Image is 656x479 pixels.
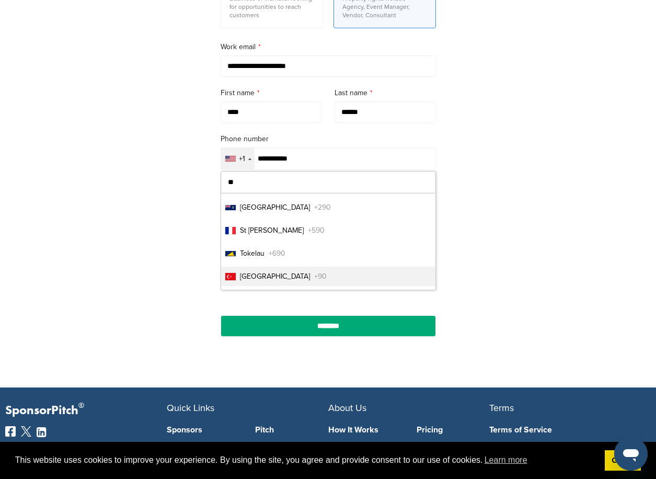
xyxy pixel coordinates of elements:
span: Tokelau [240,248,264,259]
img: Twitter [21,426,31,437]
ul: List of countries [221,193,435,290]
span: ® [78,399,84,412]
img: Facebook [5,426,16,437]
a: Pricing [417,426,489,434]
iframe: Mesajlaşma penceresini başlatma düğmesi [614,437,648,471]
p: SponsorPitch [5,403,167,418]
span: +290 [314,202,331,213]
a: Pitch [255,426,328,434]
a: Terms of Service [489,426,635,434]
a: Sponsors [167,426,239,434]
label: Work email [221,41,436,53]
span: +590 [308,225,325,236]
span: About Us [328,402,366,414]
label: Phone number [221,133,436,145]
label: First name [221,87,322,99]
span: Terms [489,402,514,414]
span: [GEOGRAPHIC_DATA] [240,271,310,282]
span: St [PERSON_NAME] [240,225,304,236]
span: Quick Links [167,402,214,414]
a: dismiss cookie message [605,450,641,471]
div: +1 [239,155,245,163]
span: [GEOGRAPHIC_DATA] [240,202,310,213]
div: Selected country [221,148,255,169]
a: learn more about cookies [483,452,529,468]
span: This website uses cookies to improve your experience. By using the site, you agree and provide co... [15,452,596,468]
label: Last name [335,87,436,99]
span: +690 [269,248,285,259]
span: +90 [314,271,327,282]
a: How It Works [328,426,401,434]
